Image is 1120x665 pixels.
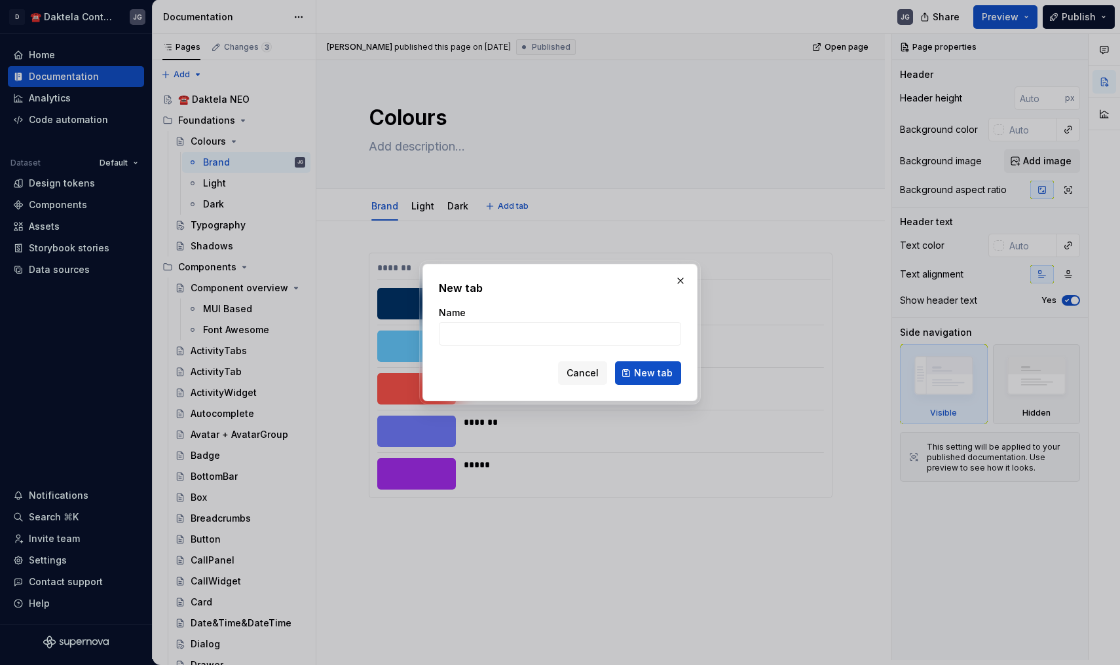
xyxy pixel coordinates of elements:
[439,280,681,296] h2: New tab
[567,367,599,380] span: Cancel
[615,361,681,385] button: New tab
[634,367,673,380] span: New tab
[439,306,466,319] label: Name
[558,361,607,385] button: Cancel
